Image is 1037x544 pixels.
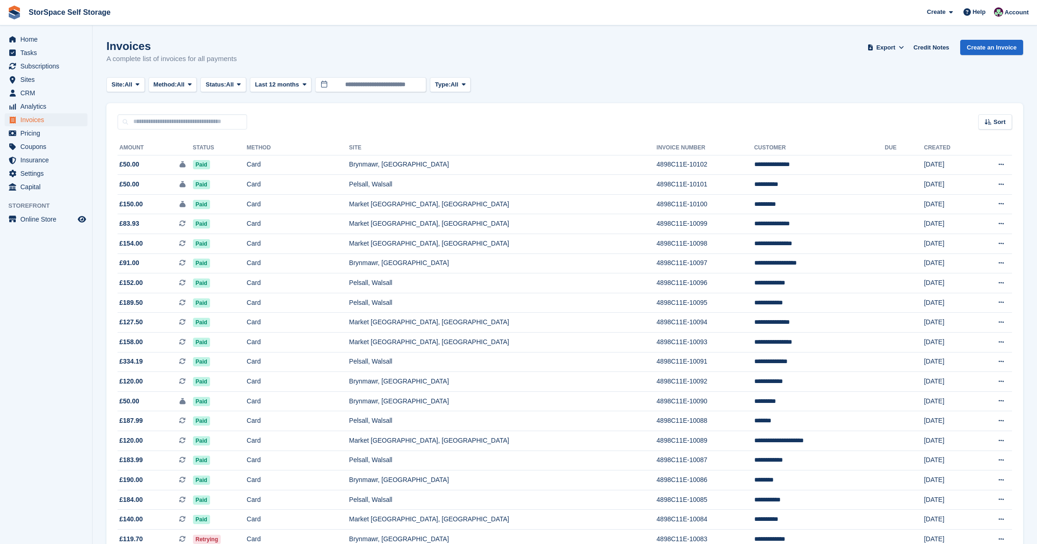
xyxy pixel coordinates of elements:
button: Site: All [106,77,145,93]
a: menu [5,60,87,73]
a: Credit Notes [910,40,953,55]
span: Paid [193,219,210,229]
img: stora-icon-8386f47178a22dfd0bd8f6a31ec36ba5ce8667c1dd55bd0f319d3a0aa187defe.svg [7,6,21,19]
td: Card [247,293,349,313]
td: Market [GEOGRAPHIC_DATA], [GEOGRAPHIC_DATA] [349,194,657,214]
a: menu [5,127,87,140]
span: Paid [193,515,210,524]
td: [DATE] [924,411,975,431]
span: £334.19 [119,357,143,366]
span: £127.50 [119,317,143,327]
th: Due [885,141,924,155]
span: Create [927,7,945,17]
th: Customer [754,141,885,155]
span: Online Store [20,213,76,226]
span: £190.00 [119,475,143,485]
span: £91.00 [119,258,139,268]
span: £50.00 [119,179,139,189]
td: Brynmawr, [GEOGRAPHIC_DATA] [349,391,657,411]
td: [DATE] [924,431,975,451]
th: Site [349,141,657,155]
a: menu [5,154,87,167]
td: Card [247,470,349,490]
span: Method: [154,80,177,89]
span: Account [1005,8,1029,17]
td: 4898C11E-10100 [657,194,754,214]
span: Last 12 months [255,80,299,89]
a: menu [5,33,87,46]
span: Paid [193,476,210,485]
td: [DATE] [924,253,975,273]
a: menu [5,46,87,59]
span: All [226,80,234,89]
td: [DATE] [924,313,975,333]
a: menu [5,113,87,126]
td: Pelsall, Walsall [349,175,657,195]
td: 4898C11E-10102 [657,155,754,175]
button: Last 12 months [250,77,311,93]
span: All [124,80,132,89]
td: Pelsall, Walsall [349,293,657,313]
span: £120.00 [119,377,143,386]
td: [DATE] [924,451,975,470]
span: Capital [20,180,76,193]
span: £184.00 [119,495,143,505]
td: 4898C11E-10090 [657,391,754,411]
span: Paid [193,259,210,268]
span: Paid [193,160,210,169]
td: 4898C11E-10087 [657,451,754,470]
span: £150.00 [119,199,143,209]
span: Paid [193,318,210,327]
span: £154.00 [119,239,143,248]
td: Market [GEOGRAPHIC_DATA], [GEOGRAPHIC_DATA] [349,431,657,451]
span: £50.00 [119,160,139,169]
span: £83.93 [119,219,139,229]
td: Card [247,214,349,234]
td: [DATE] [924,333,975,352]
td: Brynmawr, [GEOGRAPHIC_DATA] [349,155,657,175]
span: Pricing [20,127,76,140]
td: Card [247,194,349,214]
span: £187.99 [119,416,143,426]
th: Created [924,141,975,155]
span: Paid [193,338,210,347]
td: Pelsall, Walsall [349,352,657,372]
span: Paid [193,180,210,189]
td: Brynmawr, [GEOGRAPHIC_DATA] [349,372,657,392]
span: £120.00 [119,436,143,445]
span: Tasks [20,46,76,59]
span: Type: [435,80,451,89]
span: £50.00 [119,396,139,406]
td: Card [247,411,349,431]
td: Market [GEOGRAPHIC_DATA], [GEOGRAPHIC_DATA] [349,234,657,254]
span: Settings [20,167,76,180]
td: [DATE] [924,372,975,392]
td: [DATE] [924,490,975,510]
a: menu [5,180,87,193]
span: £119.70 [119,534,143,544]
th: Amount [118,141,193,155]
td: Card [247,391,349,411]
span: Sites [20,73,76,86]
td: Market [GEOGRAPHIC_DATA], [GEOGRAPHIC_DATA] [349,313,657,333]
span: Paid [193,200,210,209]
a: StorSpace Self Storage [25,5,114,20]
span: £140.00 [119,514,143,524]
span: Paid [193,456,210,465]
span: All [451,80,459,89]
td: 4898C11E-10098 [657,234,754,254]
td: Card [247,510,349,530]
span: Invoices [20,113,76,126]
span: Site: [112,80,124,89]
span: Subscriptions [20,60,76,73]
td: Card [247,313,349,333]
td: Card [247,431,349,451]
td: [DATE] [924,234,975,254]
td: Market [GEOGRAPHIC_DATA], [GEOGRAPHIC_DATA] [349,333,657,352]
td: Pelsall, Walsall [349,411,657,431]
td: [DATE] [924,391,975,411]
span: Home [20,33,76,46]
td: Card [247,155,349,175]
td: 4898C11E-10092 [657,372,754,392]
td: [DATE] [924,352,975,372]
